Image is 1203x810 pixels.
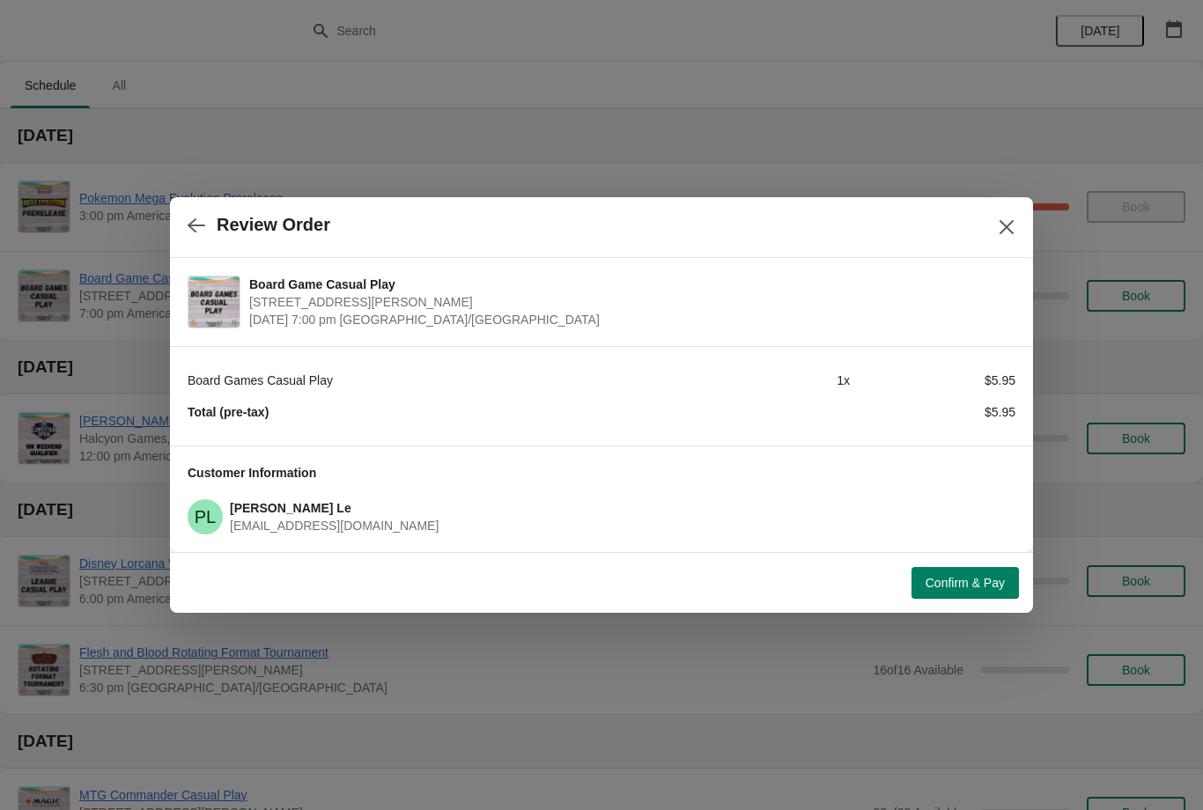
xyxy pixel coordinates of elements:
[850,372,1015,389] div: $5.95
[850,403,1015,421] div: $5.95
[230,519,439,533] span: [EMAIL_ADDRESS][DOMAIN_NAME]
[249,276,1007,293] span: Board Game Casual Play
[249,293,1007,311] span: [STREET_ADDRESS][PERSON_NAME]
[911,567,1019,599] button: Confirm & Pay
[684,372,850,389] div: 1 x
[217,215,330,235] h2: Review Order
[926,576,1005,590] span: Confirm & Pay
[249,311,1007,328] span: [DATE] 7:00 pm [GEOGRAPHIC_DATA]/[GEOGRAPHIC_DATA]
[188,405,269,419] strong: Total (pre-tax)
[195,507,216,526] text: PL
[188,276,240,328] img: Board Game Casual Play | 2040 Louetta Rd Ste I Spring, TX 77388 | September 13 | 7:00 pm America/...
[188,499,223,534] span: Phillip
[230,501,351,515] span: [PERSON_NAME] Le
[188,466,316,480] span: Customer Information
[991,211,1022,243] button: Close
[188,372,684,389] div: Board Games Casual Play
